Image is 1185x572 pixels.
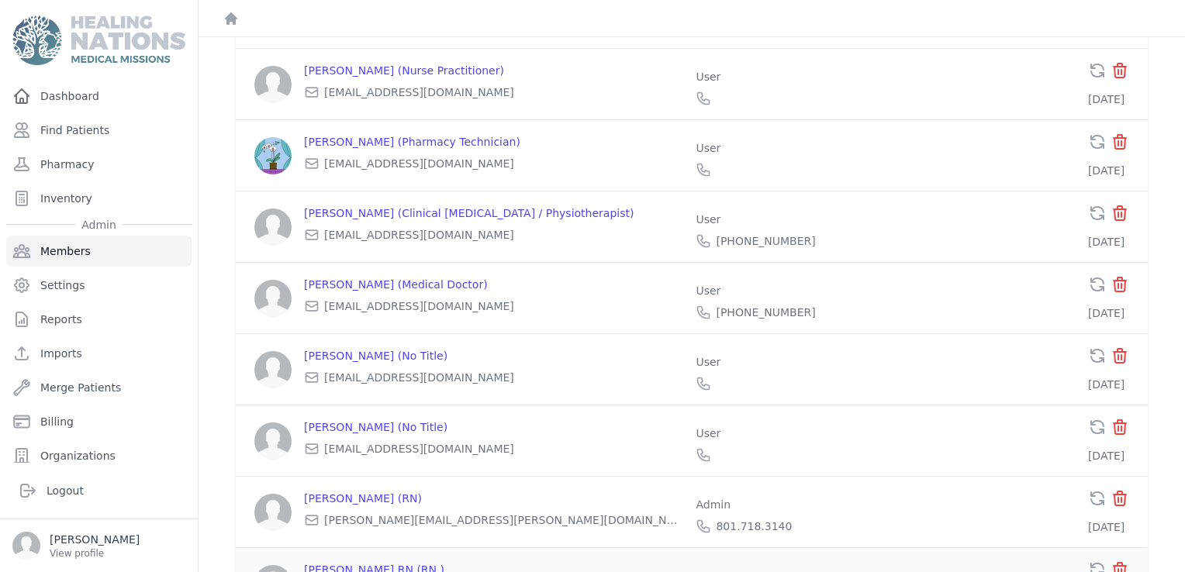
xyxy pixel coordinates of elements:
a: Settings [6,270,192,301]
a: [PERSON_NAME] (Pharmacy Technician) [EMAIL_ADDRESS][DOMAIN_NAME] User [254,134,1088,177]
span: Remove Member From Organization [1111,425,1129,439]
span: [EMAIL_ADDRESS][DOMAIN_NAME] [324,156,514,171]
span: Re-send Invitation [1088,61,1107,80]
a: Pharmacy [6,149,192,180]
a: [PERSON_NAME] (No Title) [EMAIL_ADDRESS][DOMAIN_NAME] User [254,348,1088,391]
p: [PERSON_NAME] (RN) [304,491,683,506]
p: Admin [696,497,1075,512]
span: Re-send Invitation [1088,275,1107,294]
p: [PERSON_NAME] (Clinical [MEDICAL_DATA] / Physiotherapist) [304,205,683,221]
span: Remove Member From Organization [1111,282,1129,297]
p: [PERSON_NAME] [50,532,140,547]
span: Re-send Invitation [1088,489,1107,508]
span: Admin [75,217,123,233]
p: User [696,212,1075,227]
a: [PERSON_NAME] (Nurse Practitioner) [EMAIL_ADDRESS][DOMAIN_NAME] User [254,63,1088,106]
a: [PERSON_NAME] (Medical Doctor) [EMAIL_ADDRESS][DOMAIN_NAME] User [PHONE_NUMBER] [254,277,1088,320]
span: [PHONE_NUMBER] [716,233,815,249]
span: [EMAIL_ADDRESS][DOMAIN_NAME] [324,441,514,457]
span: [EMAIL_ADDRESS][DOMAIN_NAME] [324,227,514,243]
span: Remove Member From Organization [1111,68,1129,83]
p: User [696,69,1075,84]
span: Re-send Invitation [1088,418,1107,436]
span: Remove Member From Organization [1111,211,1129,226]
div: [DATE] [1088,377,1129,392]
p: [PERSON_NAME] (Nurse Practitioner) [304,63,683,78]
p: [PERSON_NAME] (No Title) [304,419,683,435]
a: [PERSON_NAME] (RN) [PERSON_NAME][EMAIL_ADDRESS][PERSON_NAME][DOMAIN_NAME] Admin 801.718.3140 [254,491,1088,534]
span: Remove Member From Organization [1111,353,1129,368]
div: [DATE] [1088,448,1129,463]
a: [PERSON_NAME] (No Title) [EMAIL_ADDRESS][DOMAIN_NAME] User [254,419,1088,463]
a: Organizations [6,440,192,471]
a: Members [6,236,192,267]
div: [DATE] [1088,305,1129,321]
a: Merge Patients [6,372,192,403]
p: User [696,426,1075,441]
span: [EMAIL_ADDRESS][DOMAIN_NAME] [324,370,514,385]
span: Re-send Invitation [1088,133,1107,151]
span: [EMAIL_ADDRESS][DOMAIN_NAME] [324,84,514,100]
p: View profile [50,547,140,560]
span: Re-send Invitation [1088,204,1107,222]
img: Medical Missions EMR [12,16,185,65]
p: [PERSON_NAME] (Pharmacy Technician) [304,134,683,150]
a: [PERSON_NAME] (Clinical [MEDICAL_DATA] / Physiotherapist) [EMAIL_ADDRESS][DOMAIN_NAME] User [PHON... [254,205,1088,249]
a: Dashboard [6,81,192,112]
a: Imports [6,338,192,369]
p: [PERSON_NAME] (No Title) [304,348,683,364]
a: Inventory [6,183,192,214]
div: [DATE] [1088,519,1129,535]
span: Remove Member From Organization [1111,140,1129,154]
span: [PHONE_NUMBER] [716,305,815,320]
a: Billing [6,406,192,437]
a: Logout [12,475,185,506]
a: [PERSON_NAME] View profile [12,532,185,560]
p: [PERSON_NAME] (Medical Doctor) [304,277,683,292]
span: Re-send Invitation [1088,346,1107,365]
span: [PERSON_NAME][EMAIL_ADDRESS][PERSON_NAME][DOMAIN_NAME] [324,512,683,528]
span: [EMAIL_ADDRESS][DOMAIN_NAME] [324,298,514,314]
a: Find Patients [6,115,192,146]
a: Reports [6,304,192,335]
div: [DATE] [1088,91,1129,107]
div: [DATE] [1088,163,1129,178]
span: 801.718.3140 [716,519,792,534]
span: Remove Member From Organization [1111,496,1129,511]
p: User [696,354,1075,370]
div: [DATE] [1088,234,1129,250]
p: User [696,283,1075,298]
p: User [696,140,1075,156]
